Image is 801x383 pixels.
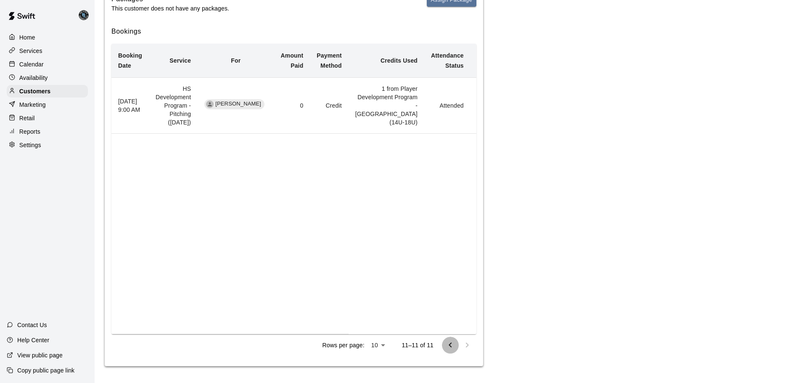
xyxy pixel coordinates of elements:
a: Settings [7,139,88,151]
p: Copy public page link [17,366,74,375]
p: Reports [19,127,40,136]
p: Customers [19,87,50,95]
a: Availability [7,71,88,84]
p: Home [19,33,35,42]
td: HS Development Program - Pitching ([DATE]) [149,77,198,133]
b: Amount Paid [281,52,304,69]
p: Rows per page: [323,341,365,349]
div: Danny Lake [77,7,95,24]
td: Credit [310,77,348,133]
b: For [231,57,241,64]
button: Go to previous page [442,337,459,354]
a: Reports [7,125,88,138]
a: Marketing [7,98,88,111]
b: Credits Used [381,57,418,64]
p: Calendar [19,60,44,69]
table: simple table [111,44,547,334]
b: Service [169,57,191,64]
p: Availability [19,74,48,82]
b: Booking Date [118,52,142,69]
div: Kaiden Brown [206,100,214,108]
a: Calendar [7,58,88,71]
th: [DATE] 9:00 AM [111,77,149,133]
p: This customer does not have any packages. [111,4,229,13]
td: Attended [424,77,471,133]
p: Retail [19,114,35,122]
p: Services [19,47,42,55]
p: Help Center [17,336,49,344]
b: Attendance Status [431,52,464,69]
a: Retail [7,112,88,124]
b: Payment Method [317,52,341,69]
p: 11–11 of 11 [402,341,434,349]
td: 0 [274,77,310,133]
img: Danny Lake [79,10,89,20]
span: [PERSON_NAME] [212,100,264,108]
p: Contact Us [17,321,47,329]
p: View public page [17,351,63,359]
td: 1 from Player Development Program - [GEOGRAPHIC_DATA] (14U-18U) [349,77,424,133]
p: Settings [19,141,41,149]
a: Customers [7,85,88,98]
div: 10 [368,339,389,351]
h6: Bookings [111,26,476,37]
p: Marketing [19,100,46,109]
a: Home [7,31,88,44]
a: Services [7,45,88,57]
